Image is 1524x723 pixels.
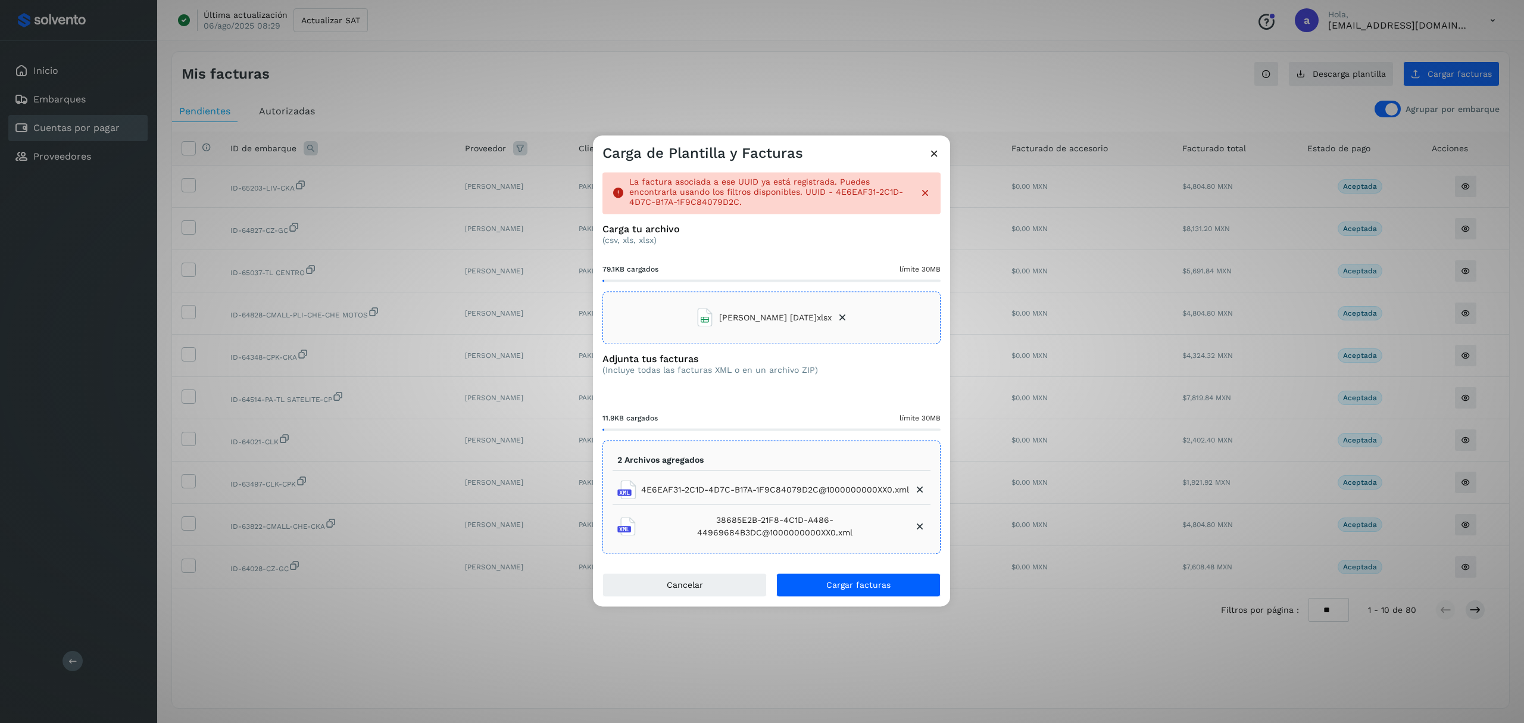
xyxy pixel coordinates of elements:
span: límite 30MB [900,413,941,424]
button: Cancelar [602,574,767,597]
span: Cancelar [667,581,703,590]
span: Cargar facturas [826,581,891,590]
p: 2 Archivos agregados [617,456,704,466]
p: La factura asociada a ese UUID ya está registrada. Puedes encontrarla usando los filtros disponib... [629,177,910,207]
p: (Incluye todas las facturas XML o en un archivo ZIP) [602,365,818,375]
span: [PERSON_NAME] [DATE]xlsx [719,311,832,324]
button: Cargar facturas [776,574,941,597]
span: 38685E2B-21F8-4C1D-A486-44969684B3DC@1000000000XX0.xml [641,515,909,540]
h3: Carga de Plantilla y Facturas [602,145,803,162]
h3: Adjunta tus facturas [602,354,818,365]
span: límite 30MB [900,264,941,275]
h3: Carga tu archivo [602,224,941,235]
span: 11.9KB cargados [602,413,658,424]
span: 4E6EAF31-2C1D-4D7C-B17A-1F9C84079D2C@1000000000XX0.xml [641,484,909,496]
span: 79.1KB cargados [602,264,658,275]
p: (csv, xls, xlsx) [602,235,941,245]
